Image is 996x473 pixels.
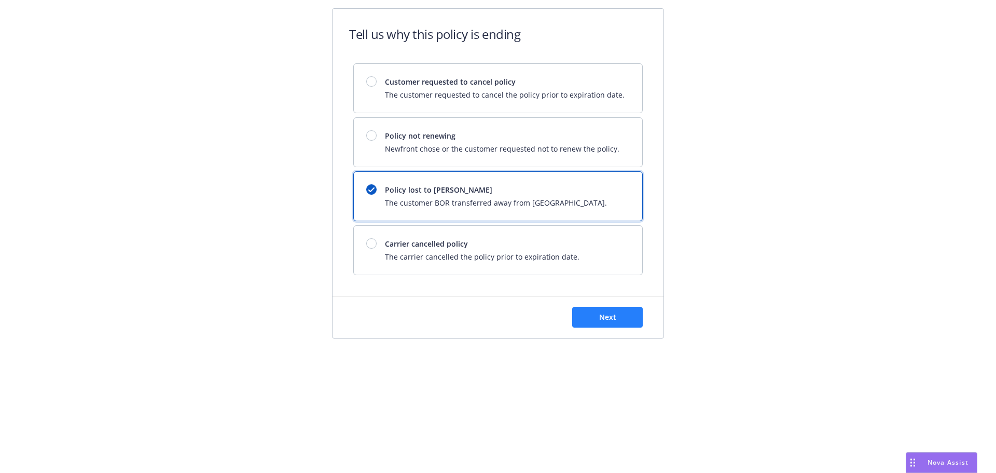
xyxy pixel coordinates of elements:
[906,452,977,473] button: Nova Assist
[385,130,619,141] span: Policy not renewing
[928,458,969,467] span: Nova Assist
[906,453,919,472] div: Drag to move
[385,89,625,100] span: The customer requested to cancel the policy prior to expiration date.
[599,312,616,322] span: Next
[385,143,619,154] span: Newfront chose or the customer requested not to renew the policy.
[385,251,579,262] span: The carrier cancelled the policy prior to expiration date.
[385,184,607,195] span: Policy lost to [PERSON_NAME]
[572,307,643,328] button: Next
[349,25,520,43] h1: Tell us why this policy is ending
[385,238,579,249] span: Carrier cancelled policy
[385,76,625,87] span: Customer requested to cancel policy
[385,197,607,208] span: The customer BOR transferred away from [GEOGRAPHIC_DATA].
